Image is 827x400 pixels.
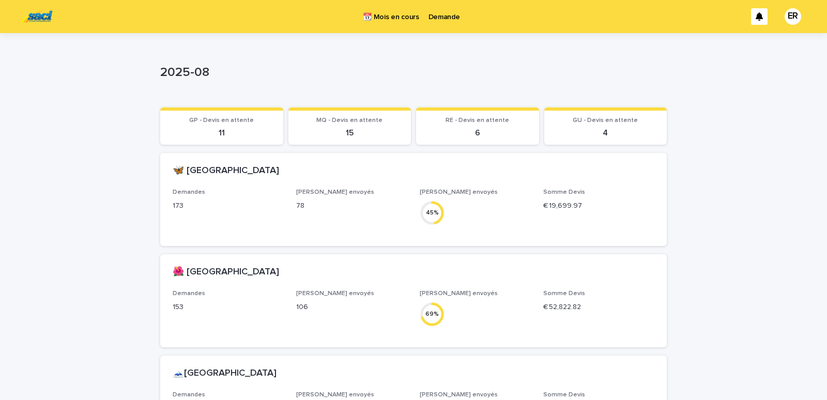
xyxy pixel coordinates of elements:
p: 4 [550,128,661,138]
p: 106 [296,302,407,313]
span: [PERSON_NAME] envoyés [296,290,374,297]
span: Somme Devis [543,290,585,297]
p: 173 [173,201,284,211]
span: [PERSON_NAME] envoyés [420,189,498,195]
span: RE - Devis en attente [446,117,509,124]
h2: 🌺 [GEOGRAPHIC_DATA] [173,267,279,278]
span: [PERSON_NAME] envoyés [420,392,498,398]
div: 69 % [420,309,445,319]
p: 2025-08 [160,65,663,80]
p: 78 [296,201,407,211]
span: GP - Devis en attente [189,117,254,124]
span: [PERSON_NAME] envoyés [420,290,498,297]
span: GU - Devis en attente [573,117,638,124]
h2: 🗻[GEOGRAPHIC_DATA] [173,368,277,379]
p: 15 [295,128,405,138]
p: 153 [173,302,284,313]
p: 6 [422,128,533,138]
p: 11 [166,128,277,138]
div: 45 % [420,207,445,218]
h2: 🦋 [GEOGRAPHIC_DATA] [173,165,279,177]
span: Somme Devis [543,189,585,195]
div: ER [785,8,801,25]
span: Demandes [173,189,205,195]
span: Somme Devis [543,392,585,398]
img: UC29JcTLQ3GheANZ19ks [21,6,52,27]
p: € 19,699.97 [543,201,654,211]
span: [PERSON_NAME] envoyés [296,392,374,398]
span: [PERSON_NAME] envoyés [296,189,374,195]
span: Demandes [173,290,205,297]
span: MQ - Devis en attente [316,117,382,124]
p: € 52,822.82 [543,302,654,313]
span: Demandes [173,392,205,398]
